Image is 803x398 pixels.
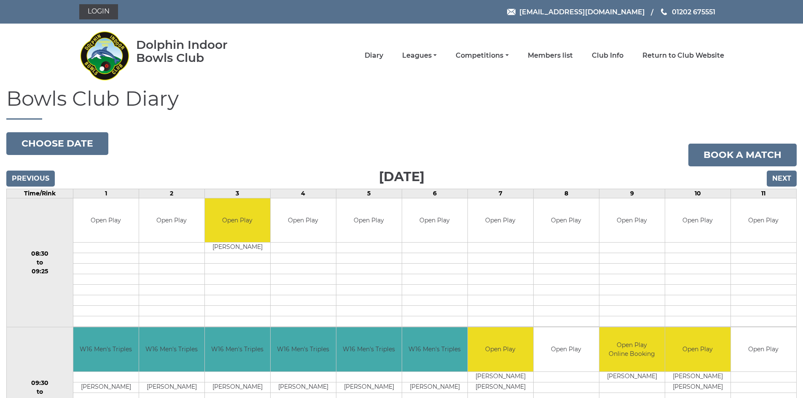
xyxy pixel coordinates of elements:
td: [PERSON_NAME] [139,382,204,393]
td: [PERSON_NAME] [665,382,730,393]
a: Leagues [402,51,437,60]
td: 3 [204,189,270,198]
td: 7 [467,189,533,198]
td: [PERSON_NAME] [468,382,533,393]
td: 5 [336,189,402,198]
button: Choose date [6,132,108,155]
span: [EMAIL_ADDRESS][DOMAIN_NAME] [519,8,645,16]
td: 11 [730,189,796,198]
img: Dolphin Indoor Bowls Club [79,26,130,85]
a: Members list [528,51,573,60]
td: [PERSON_NAME] [468,371,533,382]
td: [PERSON_NAME] [73,382,139,393]
td: W16 Men's Triples [402,327,467,371]
td: [PERSON_NAME] [599,371,665,382]
td: Open Play [271,198,336,243]
td: [PERSON_NAME] [205,243,270,253]
td: Open Play [468,198,533,243]
h1: Bowls Club Diary [6,88,797,120]
td: W16 Men's Triples [73,327,139,371]
td: 8 [533,189,599,198]
td: Open Play [534,198,599,243]
a: Phone us 01202 675551 [660,7,715,17]
td: 6 [402,189,467,198]
td: Open Play [665,327,730,371]
td: Open Play [534,327,599,371]
td: W16 Men's Triples [271,327,336,371]
td: Open Play [665,198,730,243]
td: [PERSON_NAME] [336,382,402,393]
td: [PERSON_NAME] [271,382,336,393]
td: Open Play [205,198,270,243]
input: Next [767,171,797,187]
td: [PERSON_NAME] [402,382,467,393]
div: Dolphin Indoor Bowls Club [136,38,255,64]
td: W16 Men's Triples [336,327,402,371]
a: Competitions [456,51,508,60]
td: 08:30 to 09:25 [7,198,73,327]
td: Open Play [336,198,402,243]
td: 4 [270,189,336,198]
img: Phone us [661,8,667,15]
td: [PERSON_NAME] [665,371,730,382]
a: Return to Club Website [642,51,724,60]
td: Open Play [468,327,533,371]
span: 01202 675551 [672,8,715,16]
td: Open Play [73,198,139,243]
img: Email [507,9,516,15]
td: Time/Rink [7,189,73,198]
a: Club Info [592,51,623,60]
td: 10 [665,189,730,198]
a: Login [79,4,118,19]
td: Open Play [402,198,467,243]
input: Previous [6,171,55,187]
td: Open Play [731,327,796,371]
td: Open Play [599,198,665,243]
td: W16 Men's Triples [139,327,204,371]
td: Open Play [139,198,204,243]
a: Book a match [688,144,797,166]
a: Email [EMAIL_ADDRESS][DOMAIN_NAME] [507,7,645,17]
td: Open Play Online Booking [599,327,665,371]
td: 1 [73,189,139,198]
td: 2 [139,189,204,198]
td: [PERSON_NAME] [205,382,270,393]
td: 9 [599,189,665,198]
td: Open Play [731,198,796,243]
td: W16 Men's Triples [205,327,270,371]
a: Diary [365,51,383,60]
